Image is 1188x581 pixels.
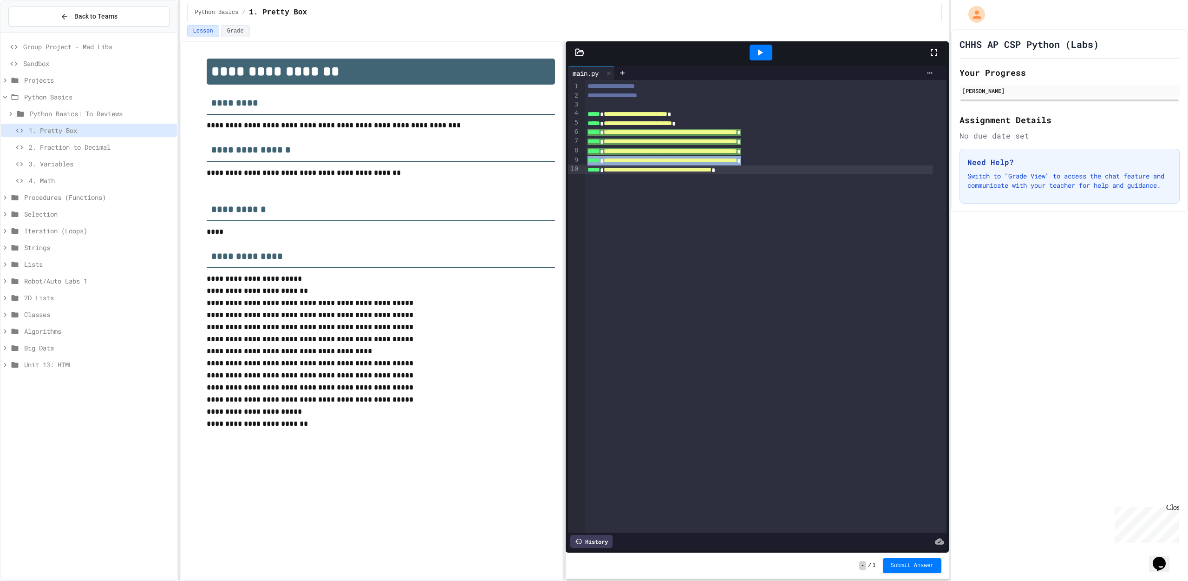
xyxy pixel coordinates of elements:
button: Submit Answer [883,558,941,573]
div: 10 [568,165,580,174]
span: 2. Fraction to Decimal [29,142,173,152]
h2: Your Progress [960,66,1180,79]
div: My Account [959,4,987,25]
div: [PERSON_NAME] [962,86,1177,95]
div: No due date set [960,130,1180,141]
div: 1 [568,82,580,91]
span: Python Basics [195,9,239,16]
iframe: chat widget [1149,544,1179,572]
span: Classes [24,310,173,319]
span: Iteration (Loops) [24,226,173,236]
span: Python Basics: To Reviews [30,109,173,119]
span: 1 [872,562,875,569]
div: 4 [568,109,580,118]
div: History [570,535,613,548]
div: 9 [568,156,580,165]
div: 2 [568,91,580,100]
button: Lesson [187,25,219,37]
span: Robot/Auto Labs 1 [24,276,173,286]
div: main.py [568,68,603,78]
span: 1. Pretty Box [29,125,173,135]
p: Switch to "Grade View" to access the chat feature and communicate with your teacher for help and ... [967,172,1172,190]
span: 1. Pretty Box [249,7,307,18]
div: 7 [568,137,580,146]
div: 6 [568,127,580,137]
iframe: chat widget [1111,503,1179,543]
div: Chat with us now!Close [4,4,64,59]
h3: Need Help? [967,157,1172,168]
span: / [868,562,871,569]
button: Grade [221,25,250,37]
div: 3 [568,100,580,109]
span: / [242,9,245,16]
span: 3. Variables [29,159,173,169]
div: 5 [568,118,580,127]
span: Selection [24,209,173,219]
span: Back to Teams [74,12,117,21]
span: 2D Lists [24,293,173,303]
span: Unit 13: HTML [24,360,173,370]
span: Procedures (Functions) [24,192,173,202]
span: Sandbox [23,59,173,68]
h1: CHHS AP CSP Python (Labs) [960,38,1099,51]
div: main.py [568,66,615,80]
span: Big Data [24,343,173,353]
h2: Assignment Details [960,113,1180,126]
span: 4. Math [29,176,173,185]
span: Group Project - Mad Libs [23,42,173,52]
span: Projects [24,75,173,85]
span: - [859,561,866,570]
span: Algorithms [24,326,173,336]
span: Python Basics [24,92,173,102]
span: Lists [24,259,173,269]
div: 8 [568,146,580,155]
span: Submit Answer [890,562,934,569]
span: Strings [24,243,173,252]
button: Back to Teams [8,7,170,26]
